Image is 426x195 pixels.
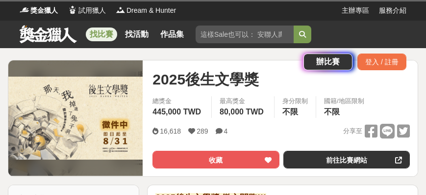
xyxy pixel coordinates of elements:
span: Dream & Hunter [126,5,176,16]
a: 辦比賽 [303,54,352,70]
span: 4 [224,127,228,135]
a: LogoDream & Hunter [116,5,176,16]
span: 不限 [282,108,298,116]
a: 主辦專區 [342,5,369,16]
span: 16,618 [160,127,181,135]
span: 最高獎金 [220,96,266,106]
div: 國籍/地區限制 [324,96,364,106]
button: 收藏 [152,151,279,168]
a: 作品集 [156,28,188,41]
span: 289 [197,127,208,135]
input: 這樣Sale也可以： 安聯人壽創意銷售法募集 [196,26,294,43]
div: 登入 / 註冊 [357,54,406,70]
a: Logo獎金獵人 [20,5,58,16]
span: 總獎金 [152,96,203,106]
a: 前往比賽網站 [283,151,410,168]
a: 找比賽 [86,28,117,41]
img: Logo [116,5,125,15]
span: 445,000 TWD [152,108,201,116]
img: Cover Image [8,77,143,160]
span: 試用獵人 [78,5,106,16]
div: 身分限制 [282,96,308,106]
a: 服務介紹 [379,5,406,16]
img: Logo [68,5,77,15]
img: Logo [20,5,29,15]
a: 找活動 [121,28,152,41]
span: 2025後生文學獎 [152,68,259,90]
a: Logo試用獵人 [68,5,106,16]
span: 不限 [324,108,340,116]
span: 80,000 TWD [220,108,264,116]
span: 獎金獵人 [30,5,58,16]
span: 分享至 [343,124,362,139]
